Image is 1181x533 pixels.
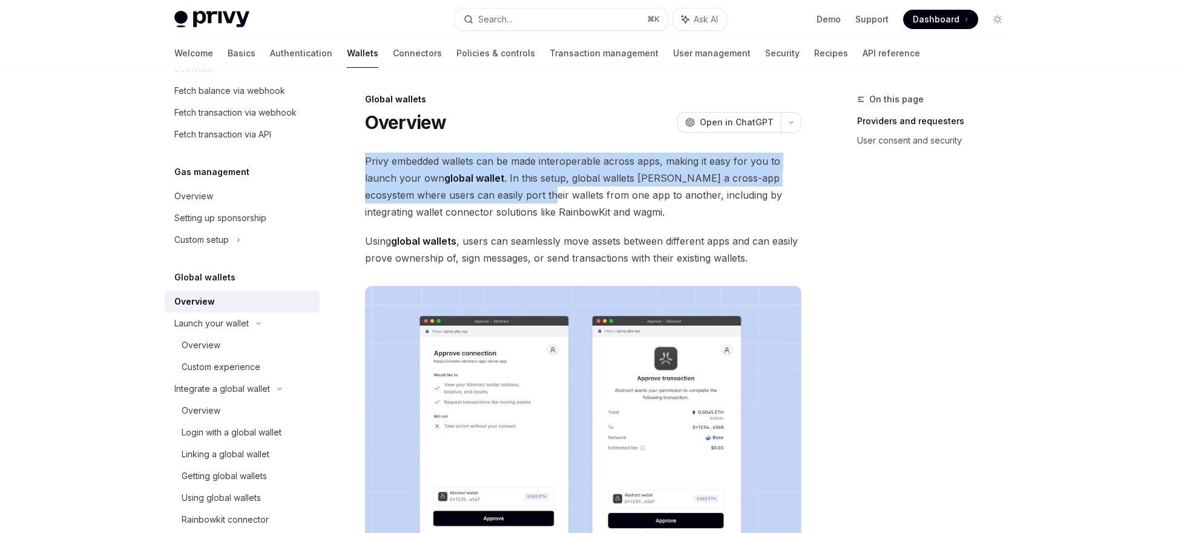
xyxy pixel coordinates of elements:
[165,487,320,509] a: Using global wallets
[869,92,924,107] span: On this page
[903,10,978,29] a: Dashboard
[182,469,267,483] div: Getting global wallets
[857,131,1017,150] a: User consent and security
[444,172,504,184] strong: global wallet
[165,334,320,356] a: Overview
[550,39,659,68] a: Transaction management
[677,112,781,133] button: Open in ChatGPT
[165,443,320,465] a: Linking a global wallet
[765,39,800,68] a: Security
[165,102,320,124] a: Fetch transaction via webhook
[456,39,535,68] a: Policies & controls
[913,13,959,25] span: Dashboard
[855,13,889,25] a: Support
[174,316,249,331] div: Launch your wallet
[174,127,271,142] div: Fetch transaction via API
[165,465,320,487] a: Getting global wallets
[391,235,456,247] strong: global wallets
[174,105,297,120] div: Fetch transaction via webhook
[455,8,667,30] button: Search...⌘K
[863,39,920,68] a: API reference
[988,10,1007,29] button: Toggle dark mode
[174,189,213,204] div: Overview
[694,13,718,25] span: Ask AI
[165,356,320,378] a: Custom experience
[365,93,801,105] div: Global wallets
[182,360,260,374] div: Custom experience
[182,338,220,353] div: Overview
[817,13,841,25] a: Demo
[165,80,320,102] a: Fetch balance via webhook
[270,39,332,68] a: Authentication
[165,291,320,313] a: Overview
[365,153,801,220] span: Privy embedded wallets can be made interoperable across apps, making it easy for you to launch yo...
[174,382,270,396] div: Integrate a global wallet
[393,39,442,68] a: Connectors
[182,403,220,418] div: Overview
[228,39,255,68] a: Basics
[478,12,512,27] div: Search...
[174,84,285,98] div: Fetch balance via webhook
[182,491,261,505] div: Using global wallets
[165,400,320,422] a: Overview
[182,512,269,527] div: Rainbowkit connector
[174,211,266,225] div: Setting up sponsorship
[174,270,235,285] h5: Global wallets
[165,422,320,443] a: Login with a global wallet
[673,8,726,30] button: Ask AI
[174,233,229,247] div: Custom setup
[814,39,848,68] a: Recipes
[165,185,320,207] a: Overview
[673,39,751,68] a: User management
[700,116,774,128] span: Open in ChatGPT
[182,447,269,462] div: Linking a global wallet
[182,425,281,440] div: Login with a global wallet
[365,111,447,133] h1: Overview
[365,233,801,266] span: Using , users can seamlessly move assets between different apps and can easily prove ownership of...
[165,124,320,145] a: Fetch transaction via API
[174,39,213,68] a: Welcome
[174,11,249,28] img: light logo
[174,294,215,309] div: Overview
[165,207,320,229] a: Setting up sponsorship
[347,39,378,68] a: Wallets
[165,509,320,531] a: Rainbowkit connector
[647,15,660,24] span: ⌘ K
[174,165,249,179] h5: Gas management
[857,111,1017,131] a: Providers and requesters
